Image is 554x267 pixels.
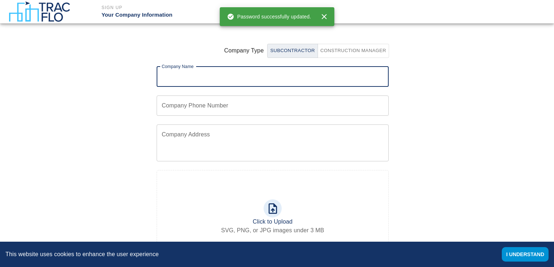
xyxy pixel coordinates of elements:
button: Construction ManagerCompany Type [267,44,318,58]
span: Company Type [224,46,264,55]
iframe: Chat Widget [518,232,554,267]
img: broken-image.jpg [531,4,545,19]
label: SVG, PNG, or JPG images under 3 MB [221,226,324,234]
img: TracFlo Logo [9,1,70,22]
button: SubcontractorCompany Type [318,44,389,58]
p: Click to Upload [253,217,293,226]
button: Accept cookies [502,247,549,262]
p: Sign Up [102,4,316,11]
div: This website uses cookies to enhance the user experience [5,250,491,259]
label: Company Name [162,63,194,69]
div: Password successfully updated. [227,10,311,23]
p: Your Company Information [102,11,316,19]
